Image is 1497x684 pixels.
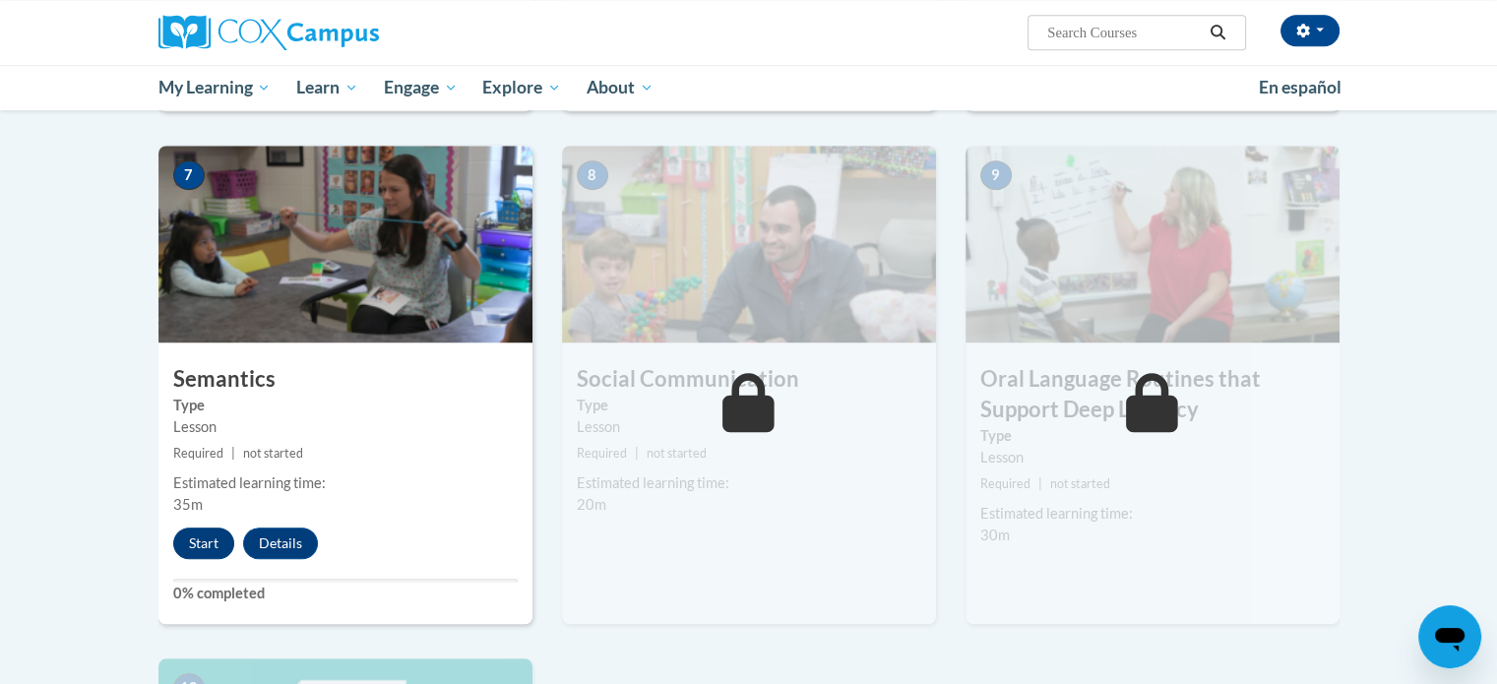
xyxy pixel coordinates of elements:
[577,160,608,190] span: 8
[158,146,532,342] img: Course Image
[296,76,358,99] span: Learn
[173,395,518,416] label: Type
[635,446,639,461] span: |
[562,364,936,395] h3: Social Communication
[469,65,574,110] a: Explore
[587,76,654,99] span: About
[158,364,532,395] h3: Semantics
[966,146,1340,342] img: Course Image
[577,446,627,461] span: Required
[1038,476,1042,491] span: |
[146,65,284,110] a: My Learning
[966,364,1340,425] h3: Oral Language Routines that Support Deep Literacy
[384,76,458,99] span: Engage
[980,447,1325,468] div: Lesson
[1050,476,1110,491] span: not started
[231,446,235,461] span: |
[1259,77,1341,97] span: En español
[173,416,518,438] div: Lesson
[1045,21,1203,44] input: Search Courses
[562,146,936,342] img: Course Image
[158,15,532,50] a: Cox Campus
[283,65,371,110] a: Learn
[980,503,1325,525] div: Estimated learning time:
[647,446,707,461] span: not started
[129,65,1369,110] div: Main menu
[980,425,1325,447] label: Type
[980,160,1012,190] span: 9
[577,472,921,494] div: Estimated learning time:
[173,496,203,513] span: 35m
[1203,21,1232,44] button: Search
[980,527,1010,543] span: 30m
[173,583,518,604] label: 0% completed
[1246,67,1354,108] a: En español
[577,496,606,513] span: 20m
[173,446,223,461] span: Required
[173,528,234,559] button: Start
[243,446,303,461] span: not started
[173,472,518,494] div: Estimated learning time:
[158,15,379,50] img: Cox Campus
[157,76,271,99] span: My Learning
[1418,605,1481,668] iframe: Button to launch messaging window
[577,395,921,416] label: Type
[1280,15,1340,46] button: Account Settings
[371,65,470,110] a: Engage
[574,65,666,110] a: About
[482,76,561,99] span: Explore
[980,476,1030,491] span: Required
[243,528,318,559] button: Details
[577,416,921,438] div: Lesson
[173,160,205,190] span: 7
